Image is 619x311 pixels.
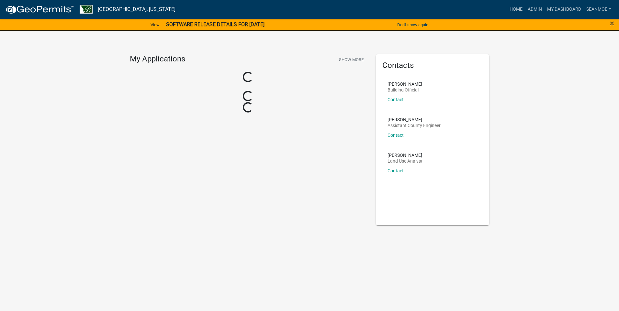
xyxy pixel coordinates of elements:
[610,19,614,27] button: Close
[388,82,422,86] p: [PERSON_NAME]
[98,4,175,15] a: [GEOGRAPHIC_DATA], [US_STATE]
[388,123,441,128] p: Assistant County Engineer
[388,168,404,173] a: Contact
[388,117,441,122] p: [PERSON_NAME]
[388,159,422,163] p: Land Use Analyst
[507,3,525,16] a: Home
[382,61,483,70] h5: Contacts
[388,153,422,157] p: [PERSON_NAME]
[166,21,264,27] strong: SOFTWARE RELEASE DETAILS FOR [DATE]
[525,3,545,16] a: Admin
[584,3,614,16] a: SeanMoe
[130,54,185,64] h4: My Applications
[610,19,614,28] span: ×
[388,97,404,102] a: Contact
[148,19,162,30] a: View
[545,3,584,16] a: My Dashboard
[336,54,366,65] button: Show More
[388,133,404,138] a: Contact
[388,88,422,92] p: Building Official
[395,19,431,30] button: Don't show again
[80,5,93,14] img: Benton County, Minnesota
